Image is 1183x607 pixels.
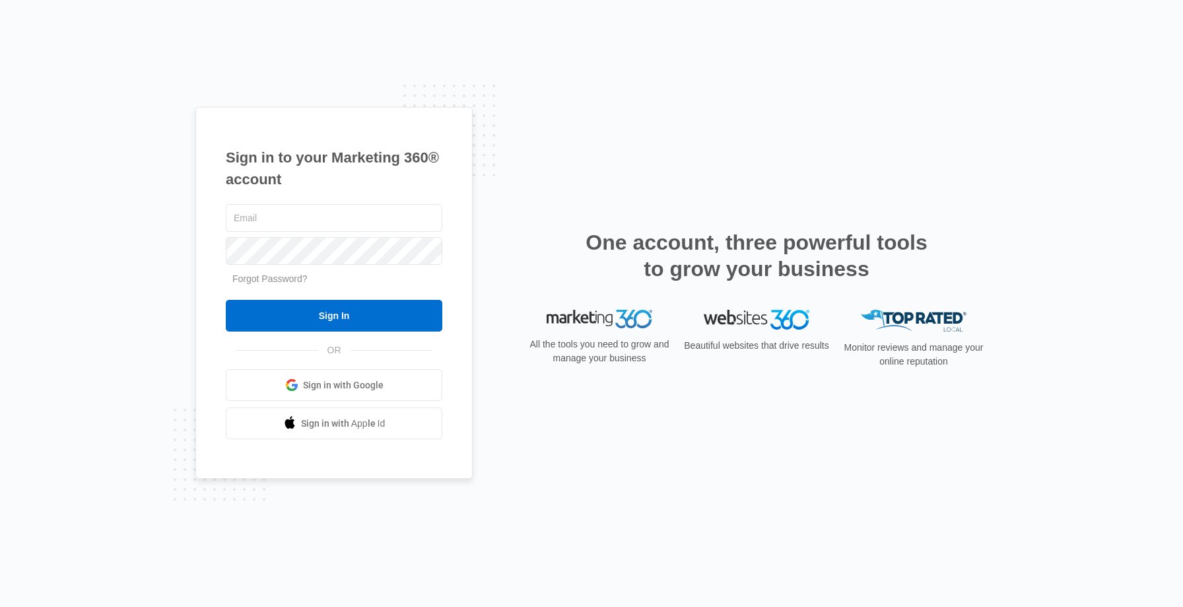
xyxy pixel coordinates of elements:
p: Monitor reviews and manage your online reputation [840,341,988,369]
img: Websites 360 [704,310,809,329]
img: Marketing 360 [547,310,652,328]
a: Sign in with Google [226,369,442,401]
span: Sign in with Apple Id [301,417,386,431]
span: OR [318,343,351,357]
a: Sign in with Apple Id [226,408,442,439]
img: Top Rated Local [861,310,966,332]
a: Forgot Password? [232,273,308,284]
span: Sign in with Google [303,378,384,392]
h1: Sign in to your Marketing 360® account [226,147,442,190]
p: Beautiful websites that drive results [683,339,830,353]
input: Email [226,204,442,232]
p: All the tools you need to grow and manage your business [525,338,673,365]
h2: One account, three powerful tools to grow your business [582,229,931,282]
input: Sign In [226,300,442,332]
